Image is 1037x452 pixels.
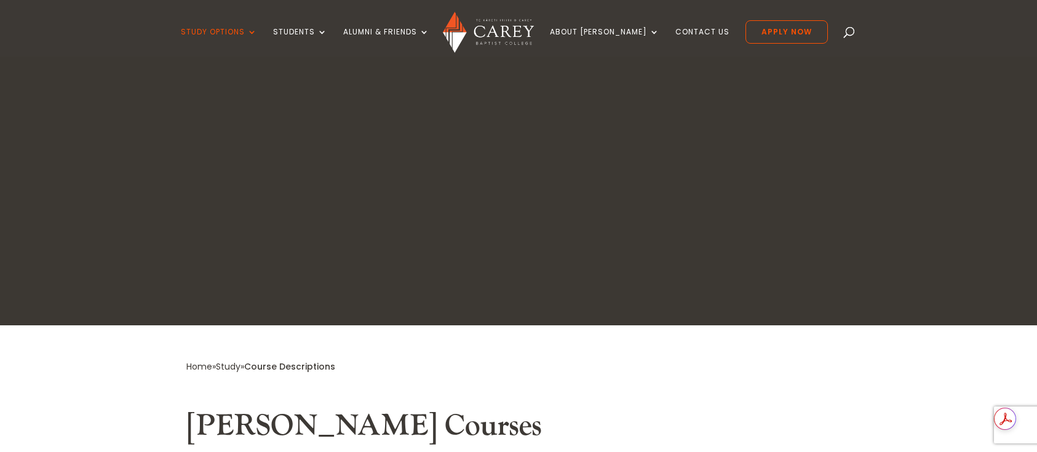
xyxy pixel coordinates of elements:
a: Students [273,28,327,57]
a: Alumni & Friends [343,28,429,57]
span: Course Descriptions [244,360,335,373]
h2: [PERSON_NAME] Courses [186,408,851,450]
a: About [PERSON_NAME] [550,28,659,57]
span: » » [186,360,335,373]
a: Home [186,360,212,373]
a: Study [216,360,240,373]
a: Study Options [181,28,257,57]
a: Apply Now [745,20,828,44]
img: Carey Baptist College [443,12,533,53]
a: Contact Us [675,28,729,57]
